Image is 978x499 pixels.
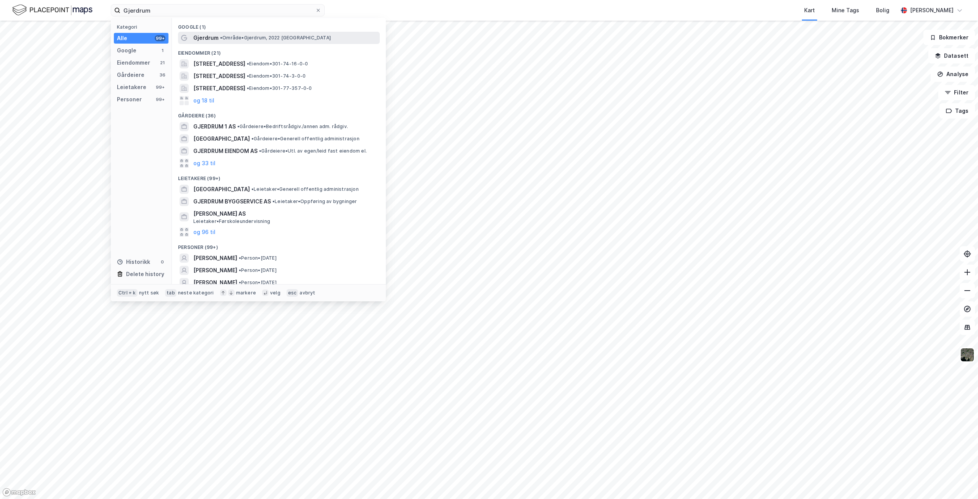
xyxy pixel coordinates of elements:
[178,290,214,296] div: neste kategori
[960,348,975,362] img: 9k=
[272,198,275,204] span: •
[239,267,241,273] span: •
[287,289,298,297] div: esc
[940,462,978,499] iframe: Chat Widget
[193,33,219,42] span: Gjerdrum
[159,47,165,54] div: 1
[120,5,315,16] input: Søk på adresse, matrikkel, gårdeiere, leietakere eller personer
[259,148,261,154] span: •
[117,83,146,92] div: Leietakere
[193,218,270,224] span: Leietaker • Førskoleundervisning
[247,85,312,91] span: Eiendom • 301-77-357-0-0
[239,280,277,286] span: Person • [DATE]
[2,488,36,497] a: Mapbox homepage
[239,255,277,261] span: Person • [DATE]
[239,267,277,273] span: Person • [DATE]
[832,6,859,15] div: Mine Tags
[940,462,978,499] div: Kontrollprogram for chat
[193,96,214,105] button: og 18 til
[270,290,280,296] div: velg
[193,146,257,156] span: GJERDRUM EIENDOM AS
[193,278,237,287] span: [PERSON_NAME]
[804,6,815,15] div: Kart
[193,134,250,143] span: [GEOGRAPHIC_DATA]
[239,280,241,285] span: •
[193,266,237,275] span: [PERSON_NAME]
[172,169,386,183] div: Leietakere (99+)
[220,35,331,41] span: Område • Gjerdrum, 2022 [GEOGRAPHIC_DATA]
[247,73,249,79] span: •
[237,124,348,130] span: Gårdeiere • Bedriftsrådgiv./annen adm. rådgiv.
[117,34,127,43] div: Alle
[159,60,165,66] div: 21
[117,95,142,104] div: Personer
[938,85,975,100] button: Filter
[12,3,92,17] img: logo.f888ab2527a4732fd821a326f86c7f29.svg
[247,73,306,79] span: Eiendom • 301-74-3-0-0
[172,44,386,58] div: Eiendommer (21)
[193,209,377,218] span: [PERSON_NAME] AS
[236,290,256,296] div: markere
[300,290,315,296] div: avbryt
[251,136,359,142] span: Gårdeiere • Generell offentlig administrasjon
[126,270,164,279] div: Delete history
[239,255,241,261] span: •
[923,30,975,45] button: Bokmerker
[159,72,165,78] div: 36
[876,6,889,15] div: Bolig
[155,96,165,102] div: 99+
[193,228,215,237] button: og 96 til
[193,159,215,168] button: og 33 til
[193,59,245,68] span: [STREET_ADDRESS]
[220,35,222,41] span: •
[172,238,386,252] div: Personer (99+)
[193,185,250,194] span: [GEOGRAPHIC_DATA]
[251,186,254,192] span: •
[193,122,236,131] span: GJERDRUM 1 AS
[939,103,975,119] button: Tags
[272,198,357,205] span: Leietaker • Oppføring av bygninger
[251,186,359,192] span: Leietaker • Generell offentlig administrasjon
[247,61,308,67] span: Eiendom • 301-74-16-0-0
[117,257,150,267] div: Historikk
[193,197,271,206] span: GJERDRUM BYGGSERVICE AS
[165,289,176,297] div: tab
[117,289,138,297] div: Ctrl + k
[931,67,975,82] button: Analyse
[251,136,254,141] span: •
[237,124,240,129] span: •
[193,254,237,263] span: [PERSON_NAME]
[117,70,144,80] div: Gårdeiere
[159,259,165,265] div: 0
[117,24,168,30] div: Kategori
[172,107,386,120] div: Gårdeiere (36)
[247,85,249,91] span: •
[193,72,245,81] span: [STREET_ADDRESS]
[259,148,367,154] span: Gårdeiere • Utl. av egen/leid fast eiendom el.
[928,48,975,63] button: Datasett
[193,84,245,93] span: [STREET_ADDRESS]
[117,58,150,67] div: Eiendommer
[172,18,386,32] div: Google (1)
[155,84,165,90] div: 99+
[910,6,954,15] div: [PERSON_NAME]
[139,290,159,296] div: nytt søk
[247,61,249,67] span: •
[155,35,165,41] div: 99+
[117,46,136,55] div: Google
